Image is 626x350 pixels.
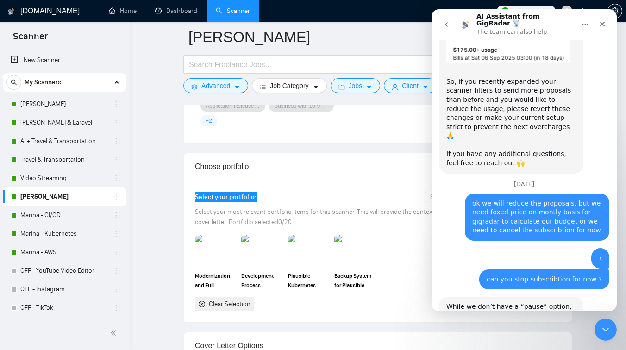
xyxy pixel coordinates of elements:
span: close-circle [199,301,205,307]
span: holder [114,304,121,312]
span: 147 [542,6,552,16]
input: Scanner name... [188,25,553,49]
span: Scanner [6,30,55,49]
a: homeHome [109,7,137,15]
span: Plausible Kubernetes Migration [288,271,329,290]
a: [PERSON_NAME] [20,95,108,113]
span: Jobs [349,81,363,91]
span: Development Process Optimization and CI/CD Automation [241,271,282,290]
iframe: To enrich screen reader interactions, please activate Accessibility in Grammarly extension settings [595,319,617,341]
span: + 2 [206,117,212,125]
span: Application Release Automation [206,102,260,110]
span: folder [338,83,345,90]
span: holder [114,212,121,219]
img: logo [8,4,14,19]
div: Clear Selection [209,299,250,309]
a: AI + Travel & Transportation [20,132,108,150]
a: OFF - YouTube Video Editor [20,262,108,280]
a: Marina - AWS [20,243,108,262]
a: Marina - CI/CD [20,206,108,225]
span: Backup System for Plausible Analytics [334,271,375,290]
span: holder [114,286,121,293]
span: Connects: [512,6,539,16]
button: userClientcaret-down [384,78,437,93]
a: dashboardDashboard [155,7,197,15]
span: caret-down [313,83,319,90]
img: portfolio thumbnail image [334,235,375,267]
img: portfolio thumbnail image [195,235,236,267]
span: holder [114,100,121,108]
span: holder [114,249,121,256]
a: Video Streaming [20,169,108,187]
span: holder [114,156,121,163]
span: Client [402,81,419,91]
span: setting [191,83,198,90]
span: user [563,8,570,14]
a: Travel & Transportation [20,150,108,169]
input: Search portfolio [425,191,560,203]
span: holder [114,267,121,275]
span: My Scanners [25,73,61,92]
span: holder [114,175,121,182]
a: searchScanner [216,7,250,15]
a: OFF - TikTok [20,299,108,317]
span: holder [114,230,121,237]
img: portfolio thumbnail image [288,235,329,267]
a: [PERSON_NAME] [20,187,108,206]
button: settingAdvancedcaret-down [183,78,248,93]
span: Select your most relevant portfolio items for this scanner. This will provide the context for the... [195,208,548,226]
iframe: To enrich screen reader interactions, please activate Accessibility in Grammarly extension settings [432,9,617,311]
span: Modernization and Full Reconfiguration of AWS Cluster [195,271,236,290]
span: Select your portfolio: [195,193,257,201]
span: caret-down [366,83,372,90]
span: caret-down [234,83,240,90]
img: upwork-logo.png [501,7,509,15]
span: user [392,83,398,90]
button: setting [607,4,622,19]
div: While we don’t have a “pause” option, what we can do instead is switch you to a Data Preservation... [15,293,144,329]
span: holder [114,119,121,126]
span: holder [114,193,121,200]
span: Job Category [270,81,308,91]
a: New Scanner [11,51,119,69]
a: [PERSON_NAME] & Laravel [20,113,108,132]
input: Search Freelance Jobs... [189,59,436,70]
span: Advanced [201,81,230,91]
a: OFF - Instagram [20,280,108,299]
span: search [7,79,21,86]
span: double-left [110,328,119,337]
button: barsJob Categorycaret-down [252,78,326,93]
button: folderJobscaret-down [331,78,381,93]
span: holder [114,137,121,145]
span: bars [260,83,266,90]
button: search [6,75,21,90]
a: setting [607,7,622,15]
img: portfolio thumbnail image [241,235,282,267]
div: Choose portfolio [195,153,561,180]
span: Business with 10-99 Employees [274,102,329,110]
a: Marina - Kubernetes [20,225,108,243]
span: caret-down [422,83,429,90]
span: setting [608,7,622,15]
li: New Scanner [3,51,126,69]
